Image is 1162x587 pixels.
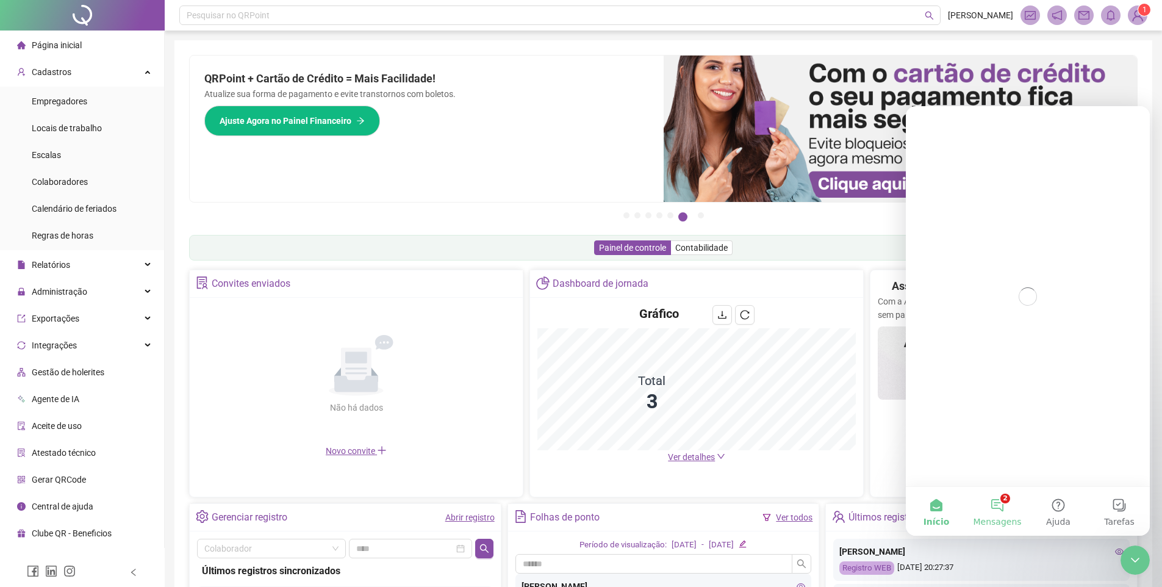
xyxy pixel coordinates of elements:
div: Registro WEB [839,561,894,575]
button: 4 [656,212,662,218]
span: down [717,452,725,461]
span: Gerar QRCode [32,475,86,484]
span: Atestado técnico [32,448,96,458]
div: [PERSON_NAME] [839,545,1124,558]
span: mail [1078,10,1089,21]
span: eye [1115,547,1124,556]
span: pie-chart [536,276,549,289]
img: banner%2F75947b42-3b94-469c-a360-407c2d3115d7.png [664,56,1138,202]
span: Relatórios [32,260,70,270]
span: edit [739,540,747,548]
span: arrow-right [356,117,365,125]
span: plus [377,445,387,455]
span: home [17,41,26,49]
span: Ver detalhes [668,452,715,462]
span: gift [17,529,26,538]
img: banner%2F02c71560-61a6-44d4-94b9-c8ab97240462.png [878,326,1130,400]
span: Novo convite [326,446,387,456]
span: Gestão de holerites [32,367,104,377]
span: Ajuste Agora no Painel Financeiro [220,114,351,128]
span: Cadastros [32,67,71,77]
button: Ajuste Agora no Painel Financeiro [204,106,380,136]
span: apartment [17,368,26,376]
div: [DATE] 20:27:37 [839,561,1124,575]
span: Painel de controle [599,243,666,253]
span: search [797,559,806,569]
div: Gerenciar registro [212,507,287,528]
div: [DATE] [672,539,697,552]
span: [PERSON_NAME] [948,9,1013,22]
sup: Atualize o seu contato no menu Meus Dados [1138,4,1150,16]
span: Página inicial [32,40,82,50]
span: info-circle [17,502,26,511]
span: setting [196,510,209,523]
div: Não há dados [300,401,412,414]
span: notification [1052,10,1063,21]
span: reload [740,310,750,320]
span: solution [17,448,26,457]
span: qrcode [17,475,26,484]
p: Atualize sua forma de pagamento e evite transtornos com boletos. [204,87,649,101]
span: 1 [1142,5,1147,14]
span: Administração [32,287,87,297]
span: Aceite de uso [32,421,82,431]
div: Últimos registros sincronizados [848,507,984,528]
img: 161 [1128,6,1147,24]
div: Últimos registros sincronizados [202,563,489,578]
span: filter [762,513,771,522]
span: bell [1105,10,1116,21]
p: Com a Assinatura Digital da QR, sua gestão fica mais ágil, segura e sem papelada. [878,295,1130,322]
button: 1 [623,212,629,218]
span: download [717,310,727,320]
div: - [701,539,704,552]
button: 6 [678,212,687,221]
button: 7 [698,212,704,218]
span: sync [17,341,26,350]
iframe: Intercom live chat [1121,546,1150,575]
span: team [832,510,845,523]
a: Abrir registro [445,513,495,522]
h2: Assinar ponto na mão? Isso ficou no passado! [892,278,1116,295]
span: Contabilidade [675,243,728,253]
span: lock [17,287,26,296]
span: Colaboradores [32,177,88,187]
span: export [17,314,26,323]
h2: QRPoint + Cartão de Crédito = Mais Facilidade! [204,70,649,87]
button: 3 [645,212,651,218]
div: Período de visualização: [579,539,667,552]
span: Clube QR - Beneficios [32,528,112,538]
button: 5 [667,212,673,218]
span: search [479,544,489,553]
a: Ver detalhes down [668,452,725,462]
span: file [17,261,26,269]
span: search [925,11,934,20]
span: Calendário de feriados [32,204,117,214]
div: [DATE] [709,539,734,552]
span: Regras de horas [32,231,93,240]
span: Escalas [32,150,61,160]
div: Convites enviados [212,273,290,294]
span: Locais de trabalho [32,123,102,133]
span: facebook [27,565,39,577]
span: audit [17,422,26,430]
span: Empregadores [32,96,87,106]
button: 2 [634,212,640,218]
span: Integrações [32,340,77,350]
div: Dashboard de jornada [553,273,648,294]
span: file-text [514,510,527,523]
span: Central de ajuda [32,502,93,511]
span: Agente de IA [32,394,79,404]
a: Ver todos [776,513,812,522]
span: solution [196,276,209,289]
span: Exportações [32,314,79,323]
span: left [129,568,138,577]
span: user-add [17,68,26,76]
span: fund [1025,10,1036,21]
